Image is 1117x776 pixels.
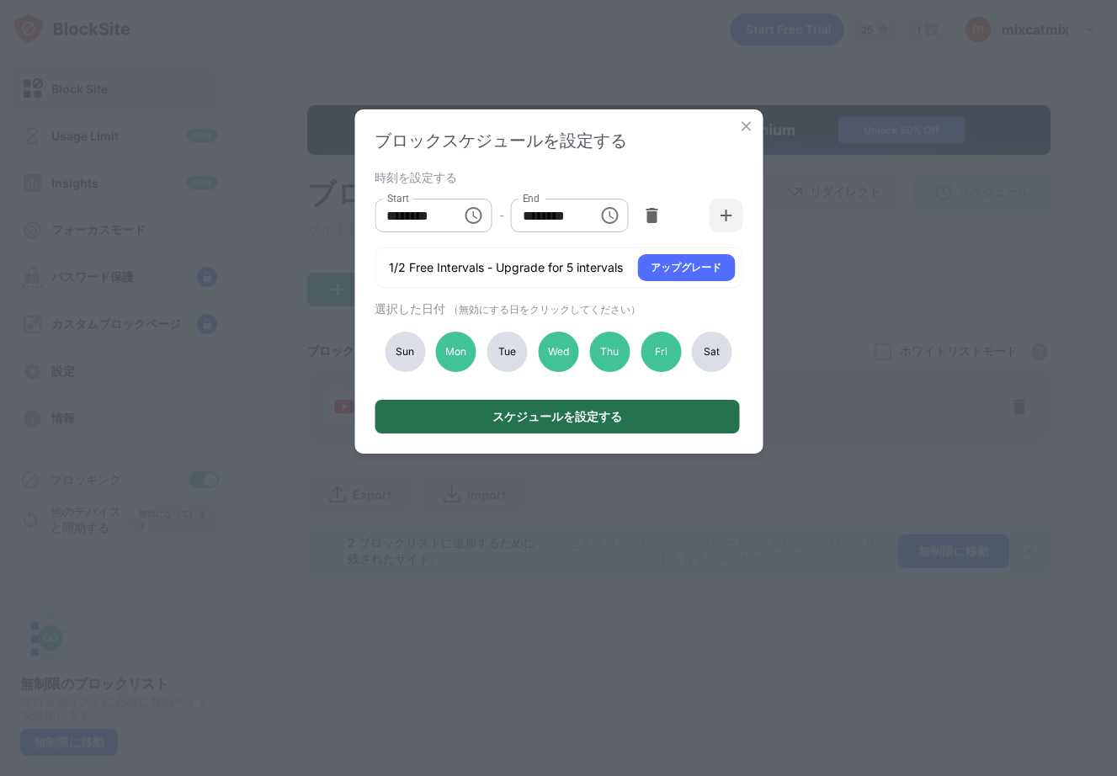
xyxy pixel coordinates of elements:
[492,410,622,423] div: スケジュールを設定する
[449,303,641,316] span: （無効にする日をクリックしてください）
[538,332,578,372] div: Wed
[499,206,504,225] div: -
[375,130,742,152] div: ブロックスケジュールを設定する
[386,191,408,205] label: Start
[375,301,738,317] div: 選択した日付
[641,332,681,372] div: Fri
[651,259,721,276] div: アップグレード
[593,199,627,232] button: Choose time, selected time is 9:00 PM
[385,332,425,372] div: Sun
[487,332,528,372] div: Tue
[436,332,476,372] div: Mon
[523,191,540,205] label: End
[737,118,754,135] img: x-button.svg
[457,199,491,232] button: Choose time, selected time is 9:00 AM
[692,332,732,372] div: Sat
[389,259,623,276] div: 1/2 Free Intervals - Upgrade for 5 intervals
[589,332,630,372] div: Thu
[375,170,738,183] div: 時刻を設定する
